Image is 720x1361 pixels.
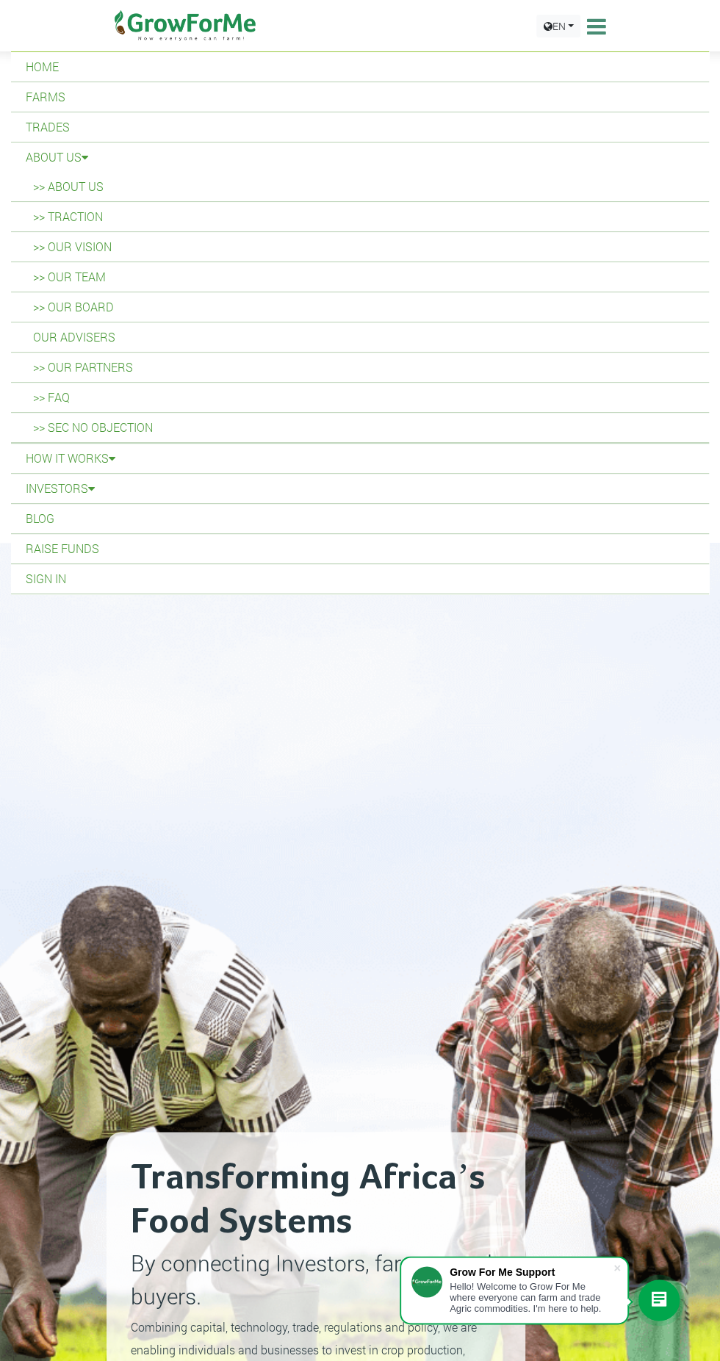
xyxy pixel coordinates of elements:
[131,1156,501,1244] h2: Transforming Africa’s Food Systems
[11,383,709,412] a: >> FAQ
[131,1246,501,1313] p: By connecting Investors, farmers and buyers.
[11,142,709,172] a: About Us
[11,52,709,82] a: Home
[11,292,709,322] a: >> Our Board
[11,262,709,292] a: >> Our Team
[11,474,709,503] a: Investors
[11,232,709,261] a: >> Our Vision
[11,504,709,533] a: Blog
[11,444,709,473] a: How it Works
[450,1266,613,1278] div: Grow For Me Support
[11,353,709,382] a: >> Our Partners
[11,172,709,201] a: >> About Us
[11,112,709,142] a: Trades
[11,82,709,112] a: Farms
[11,534,709,563] a: Raise Funds
[450,1281,613,1314] div: Hello! Welcome to Grow For Me where everyone can farm and trade Agric commodities. I'm here to help.
[11,413,709,442] a: >> SEC No Objection
[536,15,580,37] a: EN
[11,202,709,231] a: >> Traction
[11,564,709,593] a: Sign In
[11,322,709,352] a: Our Advisers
